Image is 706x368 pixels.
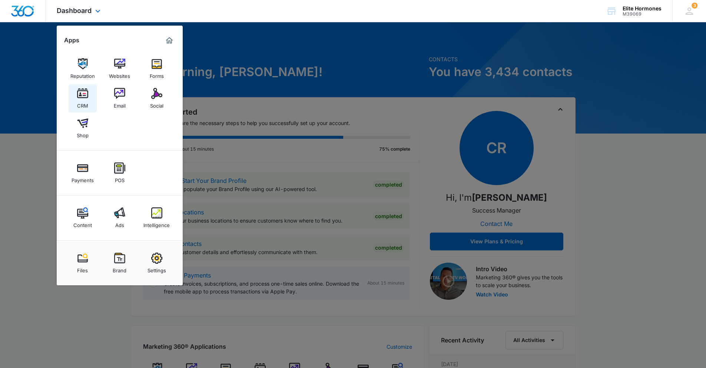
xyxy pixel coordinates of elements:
[69,114,97,142] a: Shop
[77,264,88,273] div: Files
[150,69,164,79] div: Forms
[143,204,171,232] a: Intelligence
[623,6,662,11] div: account name
[72,174,94,183] div: Payments
[692,3,697,9] span: 3
[69,84,97,112] a: CRM
[109,69,130,79] div: Websites
[113,264,126,273] div: Brand
[692,3,697,9] div: notifications count
[143,84,171,112] a: Social
[106,84,134,112] a: Email
[115,174,125,183] div: POS
[73,218,92,228] div: Content
[69,55,97,83] a: Reputation
[69,159,97,187] a: Payments
[163,34,175,46] a: Marketing 360® Dashboard
[106,55,134,83] a: Websites
[143,249,171,277] a: Settings
[69,204,97,232] a: Content
[70,69,95,79] div: Reputation
[150,99,163,109] div: Social
[114,99,126,109] div: Email
[148,264,166,273] div: Settings
[106,249,134,277] a: Brand
[143,55,171,83] a: Forms
[106,159,134,187] a: POS
[115,218,124,228] div: Ads
[106,204,134,232] a: Ads
[143,218,170,228] div: Intelligence
[57,7,92,14] span: Dashboard
[64,37,79,44] h2: Apps
[77,129,89,138] div: Shop
[69,249,97,277] a: Files
[77,99,88,109] div: CRM
[623,11,662,17] div: account id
